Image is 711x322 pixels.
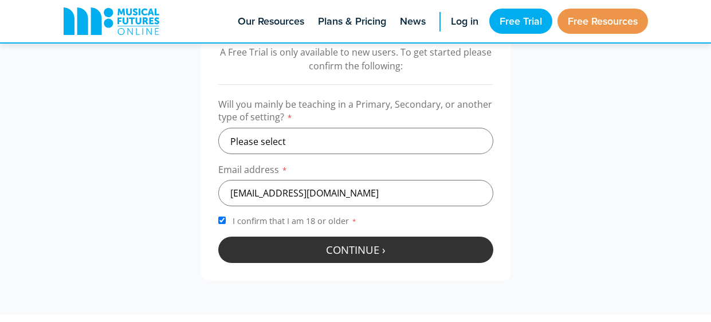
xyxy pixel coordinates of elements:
p: A Free Trial is only available to new users. To get started please confirm the following: [218,45,493,73]
label: Will you mainly be teaching in a Primary, Secondary, or another type of setting? [218,98,493,128]
span: Our Resources [238,14,304,29]
input: I confirm that I am 18 or older* [218,217,226,224]
span: Log in [451,14,478,29]
a: Free Trial [489,9,552,34]
label: Email address [218,163,493,180]
a: Free Resources [557,9,648,34]
span: News [400,14,426,29]
span: I confirm that I am 18 or older [230,215,359,226]
span: Plans & Pricing [318,14,386,29]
